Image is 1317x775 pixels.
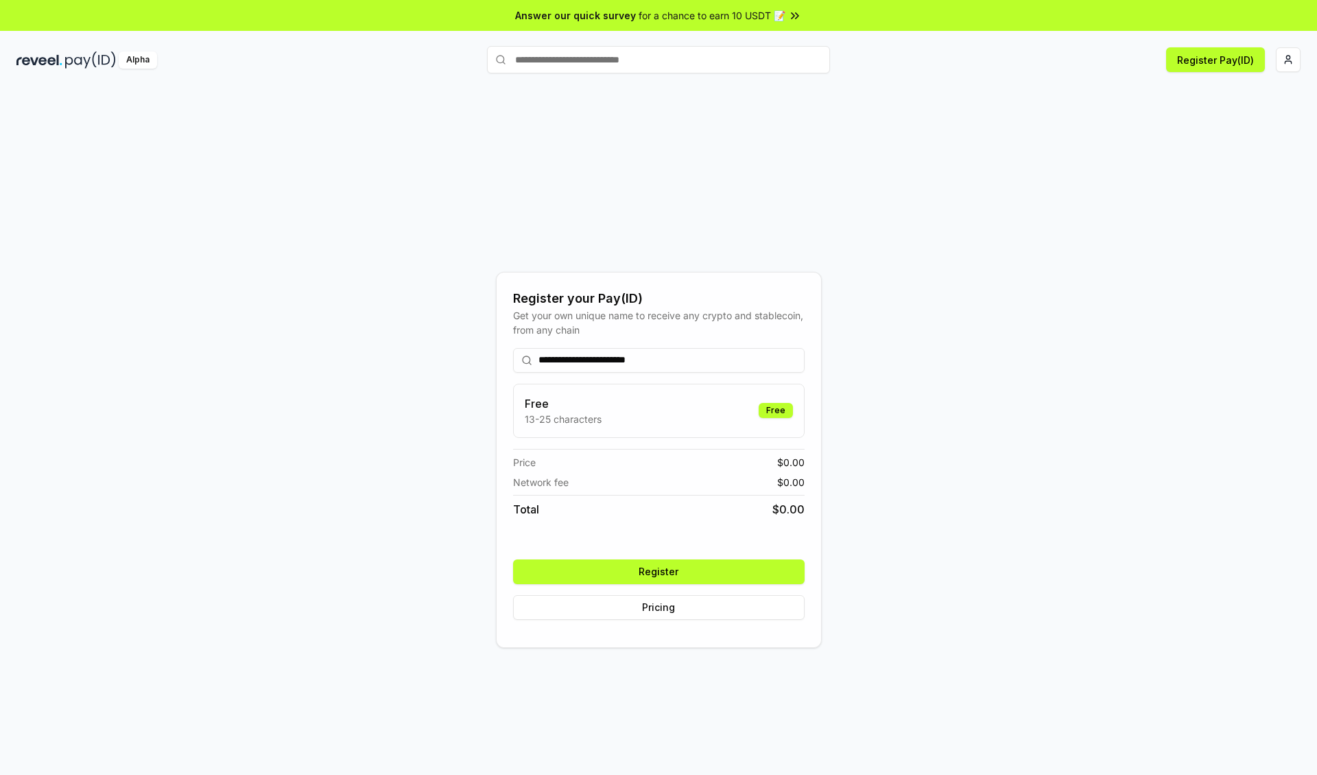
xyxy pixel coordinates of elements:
[513,559,805,584] button: Register
[513,475,569,489] span: Network fee
[639,8,785,23] span: for a chance to earn 10 USDT 📝
[515,8,636,23] span: Answer our quick survey
[777,475,805,489] span: $ 0.00
[16,51,62,69] img: reveel_dark
[525,395,602,412] h3: Free
[513,455,536,470] span: Price
[513,308,805,337] div: Get your own unique name to receive any crypto and stablecoin, from any chain
[119,51,157,69] div: Alpha
[525,412,602,426] p: 13-25 characters
[513,289,805,308] div: Register your Pay(ID)
[1166,47,1265,72] button: Register Pay(ID)
[777,455,805,470] span: $ 0.00
[772,501,805,518] span: $ 0.00
[65,51,116,69] img: pay_id
[513,501,539,518] span: Total
[759,403,793,418] div: Free
[513,595,805,620] button: Pricing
